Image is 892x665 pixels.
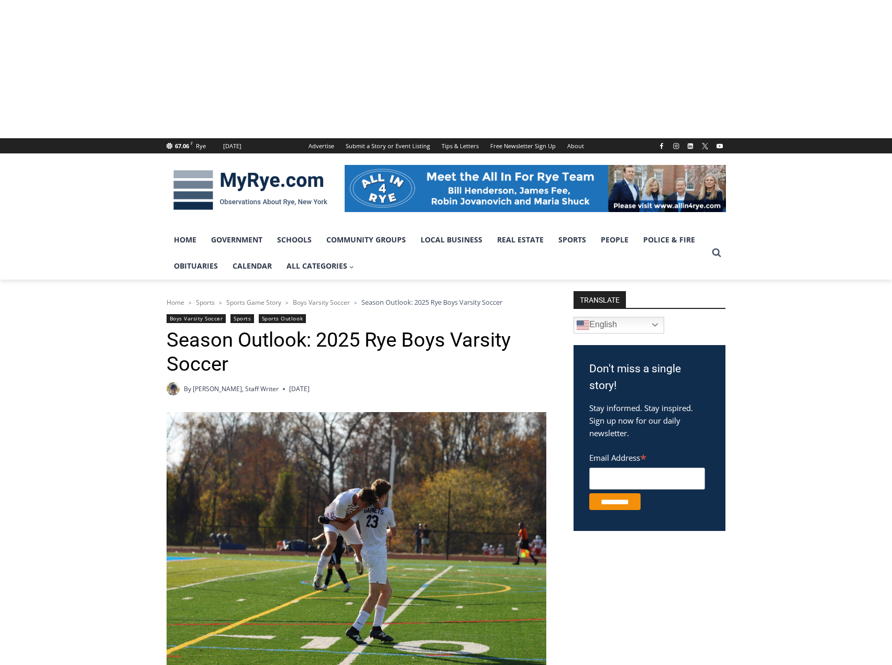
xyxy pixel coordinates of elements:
a: Sports [196,298,215,307]
a: Government [204,227,270,253]
a: Author image [167,382,180,395]
a: Linkedin [684,140,697,152]
span: By [184,384,191,394]
img: (PHOTO: Alex van der Voort and Lex Cox of Rye Boys Varsity Soccer on Thursday, October 31, 2024 f... [167,412,546,665]
span: 67.06 [175,142,189,150]
a: Boys Varsity Soccer [167,314,226,323]
img: en [577,319,589,331]
a: Home [167,227,204,253]
h3: Don't miss a single story! [589,361,710,394]
p: Stay informed. Stay inspired. Sign up now for our daily newsletter. [589,402,710,439]
a: English [574,317,664,334]
div: Rye [196,141,206,151]
a: Tips & Letters [436,138,484,153]
a: Facebook [655,140,668,152]
button: View Search Form [707,243,726,262]
img: All in for Rye [345,165,726,212]
a: All Categories [279,253,362,279]
a: Schools [270,227,319,253]
a: Sports Outlook [259,314,306,323]
h1: Season Outlook: 2025 Rye Boys Varsity Soccer [167,328,546,376]
a: YouTube [713,140,726,152]
a: X [699,140,711,152]
span: > [354,299,357,306]
a: Advertise [303,138,340,153]
a: Sports Game Story [226,298,281,307]
a: [PERSON_NAME], Staff Writer [193,384,279,393]
span: > [219,299,222,306]
a: Real Estate [490,227,551,253]
a: Local Business [413,227,490,253]
a: Submit a Story or Event Listing [340,138,436,153]
a: Calendar [225,253,279,279]
strong: TRANSLATE [574,291,626,308]
a: Community Groups [319,227,413,253]
nav: Primary Navigation [167,227,707,280]
span: All Categories [287,260,355,272]
label: Email Address [589,447,705,466]
a: About [561,138,590,153]
a: Free Newsletter Sign Up [484,138,561,153]
a: Boys Varsity Soccer [293,298,350,307]
span: > [285,299,289,306]
a: Sports [230,314,254,323]
span: > [189,299,192,306]
a: Home [167,298,184,307]
time: [DATE] [289,384,310,394]
a: Instagram [670,140,682,152]
a: Police & Fire [636,227,702,253]
a: People [593,227,636,253]
span: Season Outlook: 2025 Rye Boys Varsity Soccer [361,297,502,307]
span: F [191,140,193,146]
nav: Secondary Navigation [303,138,590,153]
img: MyRye.com [167,163,334,217]
a: Sports [551,227,593,253]
a: Obituaries [167,253,225,279]
img: (PHOTO: MyRye.com 2024 Head Intern, Editor and now Staff Writer Charlie Morris. Contributed.)Char... [167,382,180,395]
nav: Breadcrumbs [167,297,546,307]
div: [DATE] [223,141,241,151]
